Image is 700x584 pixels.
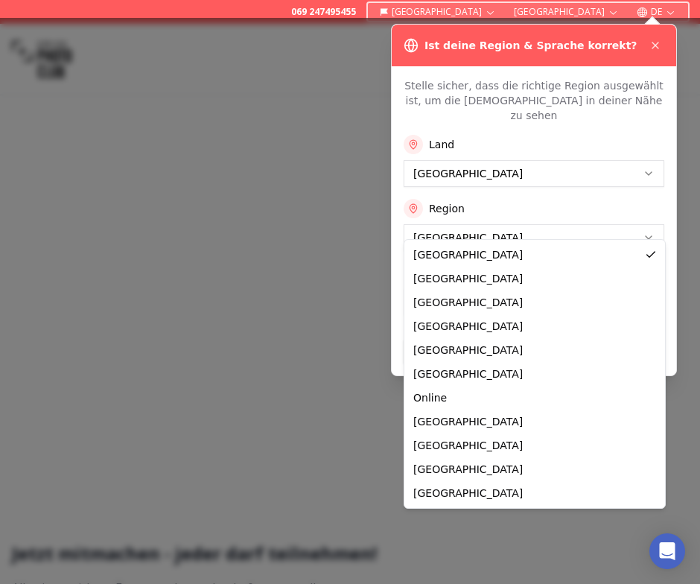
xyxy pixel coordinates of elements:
span: [GEOGRAPHIC_DATA] [413,249,523,261]
span: [GEOGRAPHIC_DATA] [413,344,523,356]
span: [GEOGRAPHIC_DATA] [413,320,523,332]
span: [GEOGRAPHIC_DATA] [413,273,523,285]
span: Online [413,392,447,404]
span: [GEOGRAPHIC_DATA] [413,463,523,475]
span: [GEOGRAPHIC_DATA] [413,439,523,451]
span: [GEOGRAPHIC_DATA] [413,487,523,499]
span: [GEOGRAPHIC_DATA] [413,296,523,308]
span: [GEOGRAPHIC_DATA] [413,368,523,380]
span: [GEOGRAPHIC_DATA] [413,416,523,428]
